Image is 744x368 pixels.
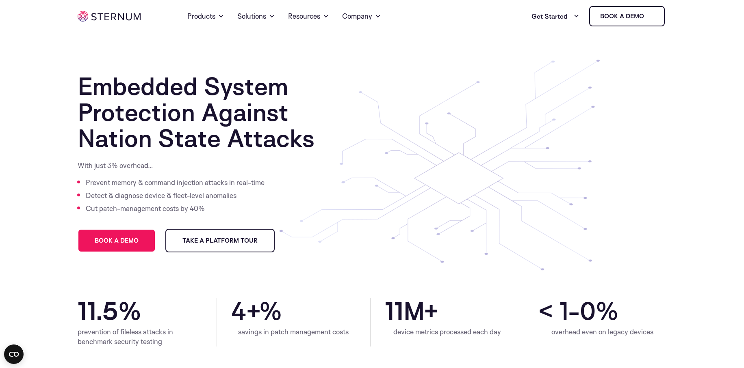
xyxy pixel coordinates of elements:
[78,327,202,346] div: prevention of fileless attacks in benchmark security testing
[580,298,596,324] span: 0
[647,13,654,19] img: sternum iot
[531,8,579,24] a: Get Started
[288,2,329,31] a: Resources
[385,327,510,337] div: device metrics processed each day
[342,2,381,31] a: Company
[385,298,403,324] span: 11
[538,298,580,324] span: < 1-
[231,327,356,337] div: savings in patch management costs
[78,161,267,170] p: With just 3% overhead…
[538,327,666,337] div: overhead even on legacy devices
[182,238,258,243] span: Take a Platform Tour
[4,344,24,364] button: Open CMP widget
[165,229,275,252] a: Take a Platform Tour
[78,11,141,22] img: sternum iot
[86,202,267,215] li: Cut patch-management costs by 40%
[596,298,666,324] span: %
[237,2,275,31] a: Solutions
[78,229,156,252] a: Book a demo
[187,2,224,31] a: Products
[246,298,356,324] span: +%
[78,73,356,151] h1: Embedded System Protection Against Nation State Attacks
[403,298,510,324] span: M+
[86,189,267,202] li: Detect & diagnose device & fleet-level anomalies
[231,298,246,324] span: 4
[95,238,139,243] span: Book a demo
[118,298,202,324] span: %
[86,176,267,189] li: Prevent memory & command injection attacks in real-time
[589,6,665,26] a: Book a demo
[78,298,118,324] span: 11.5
